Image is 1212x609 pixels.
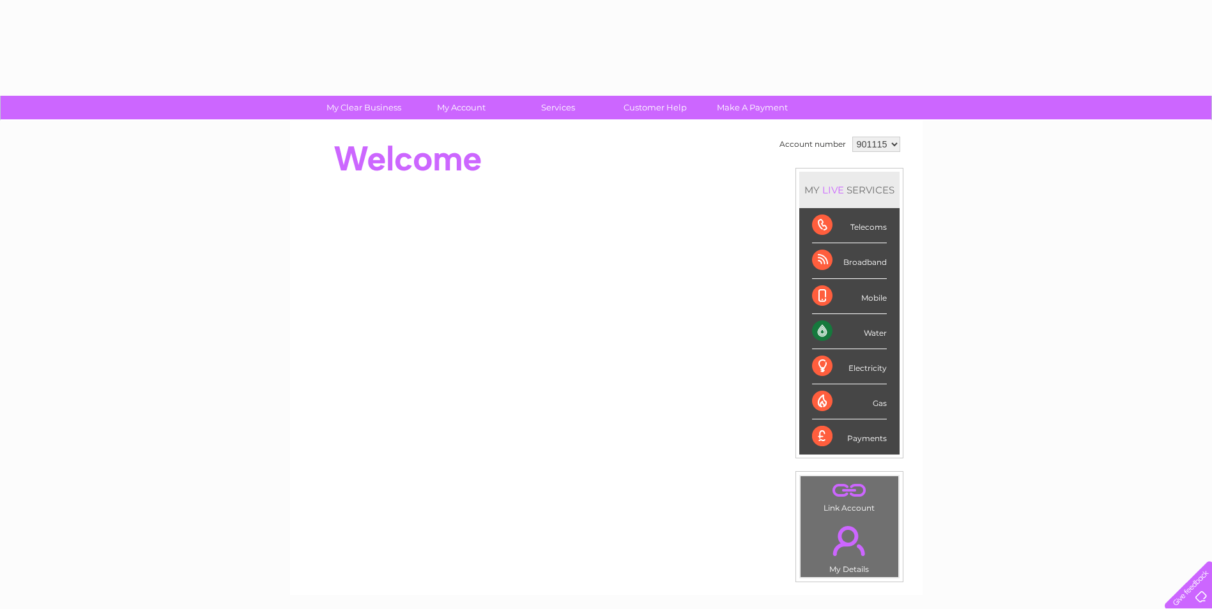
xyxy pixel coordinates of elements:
div: Payments [812,419,887,454]
a: Services [505,96,611,119]
a: Customer Help [602,96,708,119]
div: Electricity [812,349,887,384]
div: Broadband [812,243,887,278]
a: Make A Payment [700,96,805,119]
div: Gas [812,384,887,419]
td: My Details [800,515,899,578]
td: Link Account [800,476,899,516]
a: . [804,479,895,502]
a: My Clear Business [311,96,417,119]
div: Mobile [812,279,887,314]
a: My Account [408,96,514,119]
div: Telecoms [812,208,887,243]
div: LIVE [820,184,847,196]
div: Water [812,314,887,349]
a: . [804,518,895,563]
div: MY SERVICES [799,172,900,208]
td: Account number [776,133,849,155]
